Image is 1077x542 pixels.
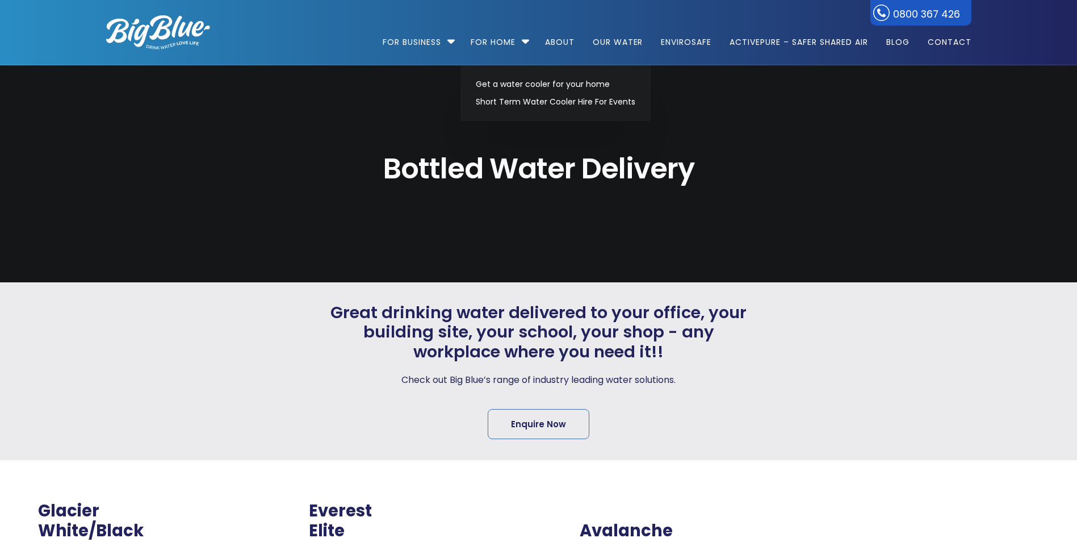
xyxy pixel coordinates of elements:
[471,76,640,93] a: Get a water cooler for your home
[471,93,640,111] a: Short Term Water Cooler Hire For Events
[580,499,584,522] span: .
[580,519,673,542] a: Avalanche
[309,519,345,542] a: Elite
[38,499,99,522] a: Glacier
[328,303,750,362] span: Great drinking water delivered to your office, your building site, your school, your shop - any w...
[106,155,971,183] span: Bottled Water Delivery
[328,372,750,388] p: Check out Big Blue’s range of industry leading water solutions.
[488,409,589,439] a: Enquire Now
[309,499,372,522] a: Everest
[38,519,144,542] a: White/Black
[106,15,210,49] img: logo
